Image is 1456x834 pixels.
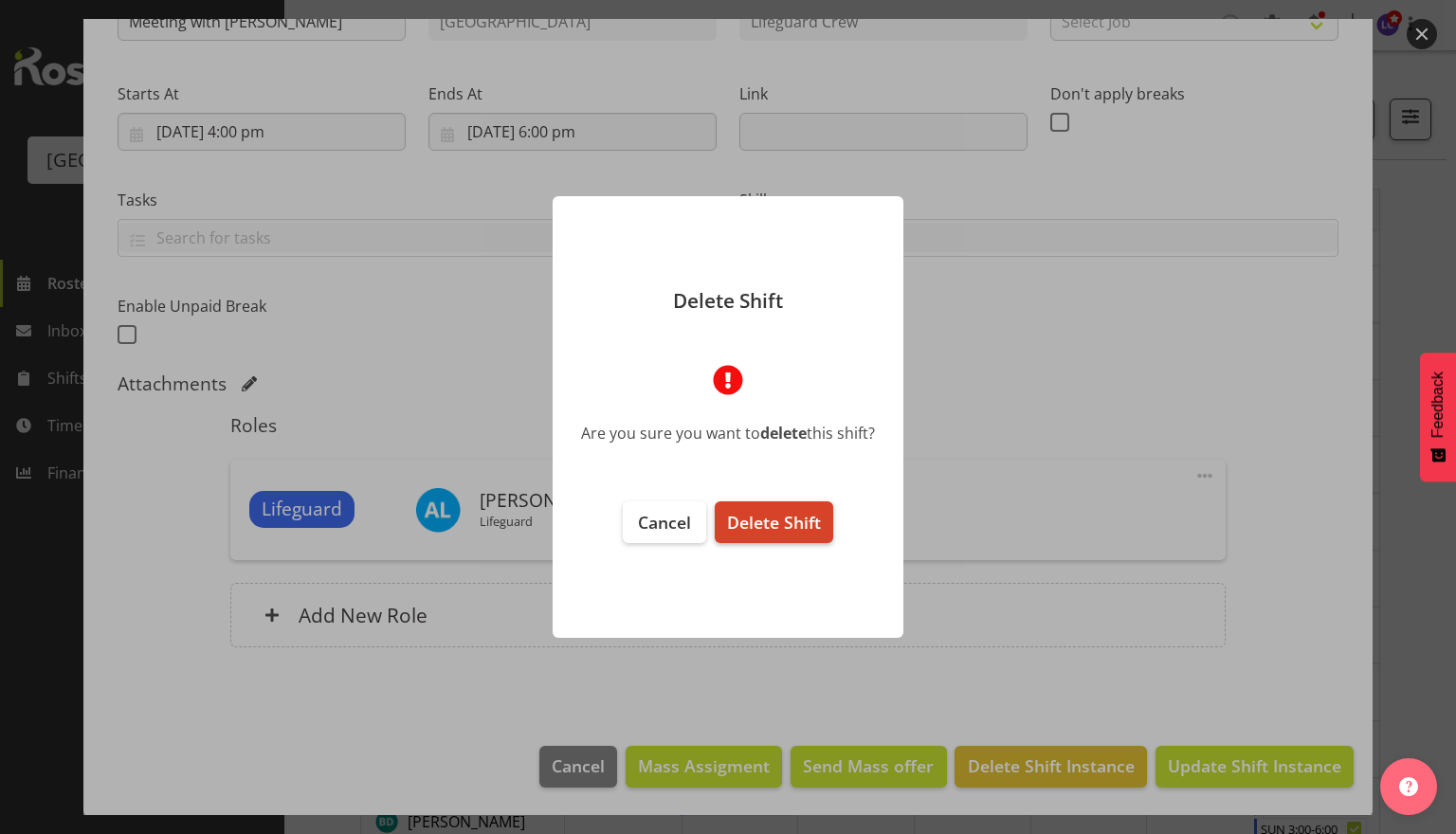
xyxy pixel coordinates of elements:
[727,511,821,534] span: Delete Shift
[581,422,875,444] div: Are you sure you want to this shift?
[1420,353,1456,481] button: Feedback - Show survey
[623,501,706,543] button: Cancel
[715,501,833,543] button: Delete Shift
[760,423,807,444] b: delete
[638,511,691,534] span: Cancel
[572,291,884,311] p: Delete Shift
[1429,372,1447,438] span: Feedback
[1399,777,1418,796] img: help-xxl-2.png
